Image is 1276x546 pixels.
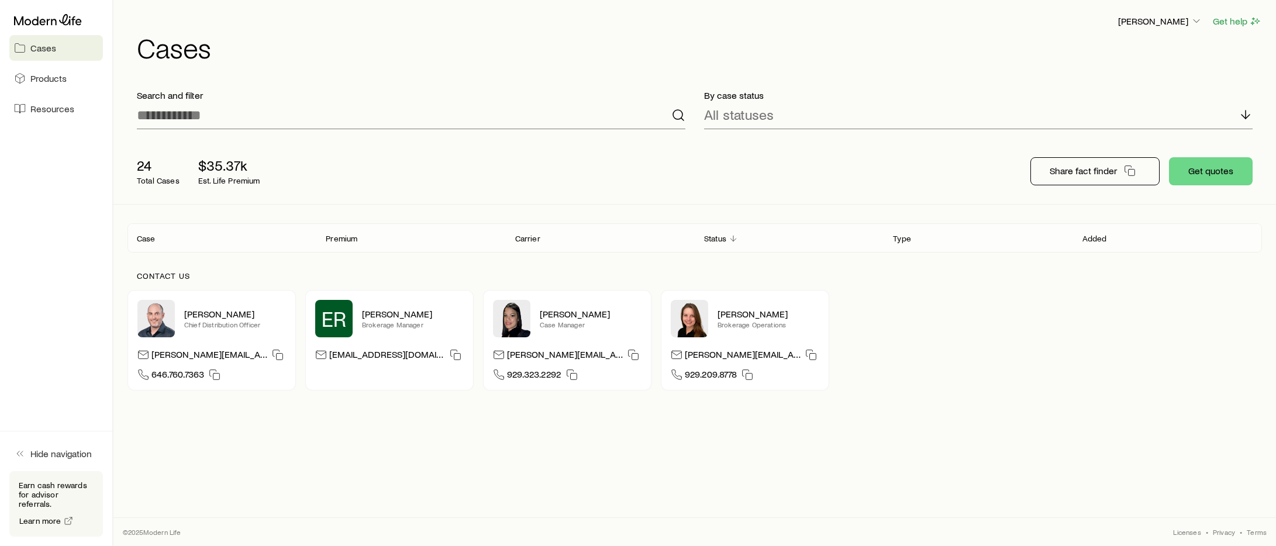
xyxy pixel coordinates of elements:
p: [PERSON_NAME] [540,308,642,320]
p: Share fact finder [1050,165,1117,177]
span: Hide navigation [30,448,92,459]
button: Get quotes [1169,157,1253,185]
img: Ellen Wall [671,300,708,337]
p: 24 [137,157,180,174]
p: Added [1082,234,1107,243]
p: Status [704,234,726,243]
div: Client cases [127,223,1262,253]
p: All statuses [704,106,774,123]
p: [PERSON_NAME] [1118,15,1202,27]
a: Cases [9,35,103,61]
p: Premium [326,234,357,243]
button: Share fact finder [1030,157,1160,185]
p: Case [137,234,156,243]
p: [EMAIL_ADDRESS][DOMAIN_NAME] [329,348,445,364]
button: Get help [1212,15,1262,28]
p: Search and filter [137,89,685,101]
span: ER [322,307,346,330]
button: [PERSON_NAME] [1118,15,1203,29]
p: Est. Life Premium [198,176,260,185]
p: By case status [704,89,1253,101]
p: Brokerage Operations [718,320,819,329]
p: Contact us [137,271,1253,281]
span: • [1206,527,1208,537]
button: Hide navigation [9,441,103,466]
p: Chief Distribution Officer [184,320,286,329]
a: Terms [1247,527,1267,537]
p: $35.37k [198,157,260,174]
p: [PERSON_NAME][EMAIL_ADDRESS][DOMAIN_NAME] [507,348,623,364]
h1: Cases [137,33,1262,61]
span: Resources [30,103,74,115]
p: [PERSON_NAME] [718,308,819,320]
p: [PERSON_NAME] [184,308,286,320]
p: [PERSON_NAME][EMAIL_ADDRESS][DOMAIN_NAME] [685,348,801,364]
a: Licenses [1173,527,1201,537]
p: Type [893,234,911,243]
p: Carrier [515,234,540,243]
span: Cases [30,42,56,54]
p: Total Cases [137,176,180,185]
p: [PERSON_NAME][EMAIL_ADDRESS][DOMAIN_NAME] [151,348,267,364]
a: Products [9,65,103,91]
p: Earn cash rewards for advisor referrals. [19,481,94,509]
span: 646.760.7363 [151,368,204,384]
span: 929.209.8778 [685,368,737,384]
p: [PERSON_NAME] [362,308,464,320]
a: Resources [9,96,103,122]
p: Case Manager [540,320,642,329]
span: Products [30,72,67,84]
span: Learn more [19,517,61,525]
span: 929.323.2292 [507,368,561,384]
img: Elana Hasten [493,300,530,337]
div: Earn cash rewards for advisor referrals.Learn more [9,471,103,537]
span: • [1240,527,1242,537]
a: Privacy [1213,527,1235,537]
p: Brokerage Manager [362,320,464,329]
p: © 2025 Modern Life [123,527,181,537]
img: Dan Pierson [137,300,175,337]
